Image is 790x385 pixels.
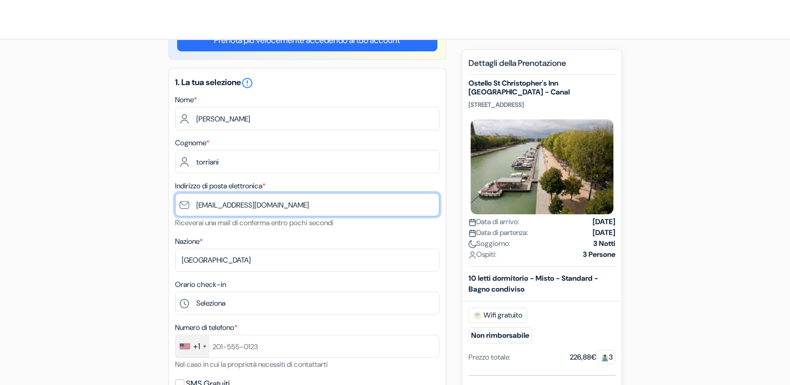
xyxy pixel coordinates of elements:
[468,218,476,226] img: calendar.svg
[468,101,615,109] p: [STREET_ADDRESS]
[468,273,598,294] b: 10 letti dormitorio - Misto - Standard - Bagno condiviso
[473,311,481,320] img: free_wifi.svg
[468,216,519,227] span: Data di arrivo:
[593,216,615,227] strong: [DATE]
[175,322,237,333] label: Numero di telefono
[468,240,476,248] img: moon.svg
[468,249,497,260] span: Ospiti:
[175,137,209,148] label: Cognome
[468,229,476,237] img: calendar.svg
[176,335,209,357] div: United States: +1
[175,335,439,358] input: 201-555-0123
[241,77,253,88] a: error_outline
[175,193,439,216] input: Inserisci il tuo indirizzo email
[601,354,609,362] img: guest.svg
[468,308,527,323] span: Wifi gratuito
[193,340,200,353] div: +1
[468,251,476,259] img: user_icon.svg
[175,218,333,227] small: Riceverai una mail di conferma entro pochi secondi
[593,238,615,249] strong: 3 Notti
[175,360,328,369] small: Nel caso in cui la proprietà necessiti di contattarti
[468,352,511,363] div: Prezzo totale:
[12,10,142,29] img: OstelliDellaGioventu.com
[468,238,511,249] span: Soggiorno:
[177,30,437,51] a: Prenota più velocemente accedendo al tuo account
[241,77,253,89] i: error_outline
[175,181,265,191] label: Indirizzo di posta elettronica
[468,79,615,97] h5: Ostello St Christopher's Inn [GEOGRAPHIC_DATA] - Canal
[175,77,439,89] h5: 1. La tua selezione
[468,327,532,343] small: Non rimborsabile
[468,58,615,75] h5: Dettagli della Prenotazione
[175,107,439,130] input: Inserisci il nome
[175,94,197,105] label: Nome
[570,352,615,363] div: 226,88€
[175,279,226,290] label: Orario check-in
[597,350,615,364] span: 3
[583,249,615,260] strong: 3 Persone
[468,227,528,238] span: Data di partenza:
[175,236,203,247] label: Nazione
[593,227,615,238] strong: [DATE]
[175,150,439,173] input: Inserisci il cognome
